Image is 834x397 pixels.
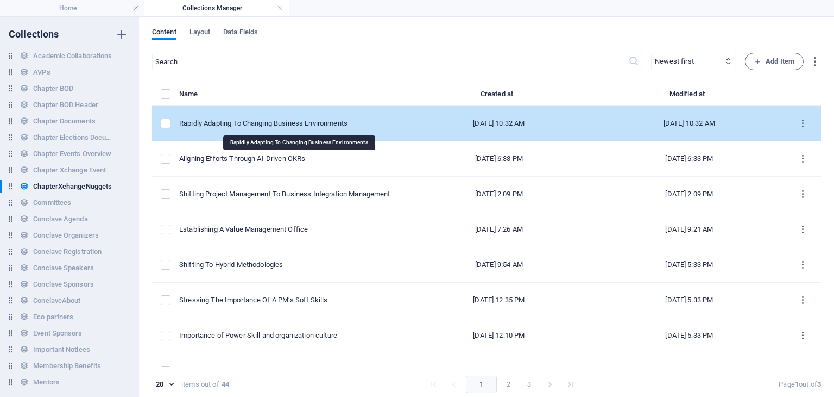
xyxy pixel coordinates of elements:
[603,260,775,270] div: [DATE] 5:33 PM
[603,225,775,234] div: [DATE] 9:21 AM
[413,260,585,270] div: [DATE] 9:54 AM
[179,154,395,164] div: Aligning Efforts Through AI-Driven OKRs
[33,66,50,79] h6: AVPs
[179,260,395,270] div: Shifting To Hybrid Methodologies
[189,26,211,41] span: Layout
[33,327,82,340] h6: Event Sponsors
[745,53,804,70] button: Add Item
[413,331,585,340] div: [DATE] 12:10 PM
[603,189,775,199] div: [DATE] 2:09 PM
[413,225,585,234] div: [DATE] 7:26 AM
[603,331,775,340] div: [DATE] 5:33 PM
[152,26,176,41] span: Content
[33,180,112,193] h6: ChapterXchangeNuggets
[33,278,94,291] h6: Conclave Sponsors
[413,189,585,199] div: [DATE] 2:09 PM
[33,213,87,226] h6: Conclave Agenda
[500,376,517,393] button: Go to page 2
[33,115,96,128] h6: Chapter Documents
[144,2,289,14] h4: Collections Manager
[423,376,581,393] nav: pagination navigation
[33,49,112,63] h6: Academic Collaborations
[33,262,94,275] h6: Conclave Speakers
[33,343,90,356] h6: Important Notices
[33,359,101,373] h6: Membership Benefits
[179,295,395,305] div: Stressing The Importance Of A PM’s Soft Skills
[795,380,799,388] strong: 1
[541,376,559,393] button: Go to next page
[33,294,80,307] h6: ConclaveAbout
[817,380,821,388] strong: 3
[404,88,594,106] th: Created at
[33,311,73,324] h6: Eco partners
[754,55,794,68] span: Add Item
[33,245,102,258] h6: Conclave Registration
[33,196,71,209] h6: Committees
[33,147,111,160] h6: Chapter Events Overview
[33,98,98,111] h6: Chapter BOD Header
[603,154,775,164] div: [DATE] 6:33 PM
[779,380,821,389] div: Page out of
[413,154,585,164] div: [DATE] 6:33 PM
[33,164,106,177] h6: Chapter Xchange Event
[562,376,579,393] button: Go to last page
[33,82,73,95] h6: Chapter BOD
[33,229,99,242] h6: Conclave Organizers
[179,189,395,199] div: Shifting Project Management To Business Integration Management
[413,295,585,305] div: [DATE] 12:35 PM
[33,131,115,144] h6: Chapter Elections Documents
[179,331,395,340] div: Importance of Power Skill and organization culture
[222,380,229,389] strong: 44
[181,380,219,389] div: items out of
[413,119,585,128] div: [DATE] 10:32 AM
[603,119,775,128] div: [DATE] 10:32 AM
[179,366,395,376] div: Project Management & its Impact on Society
[179,88,404,106] th: Name
[33,376,60,389] h6: Mentors
[115,28,128,41] i: Create new collection
[179,119,395,128] div: Rapidly Adapting To Changing Business Environments
[152,53,628,70] input: Search
[9,28,59,41] h6: Collections
[179,225,395,234] div: Establishing A Value Management Office
[603,295,775,305] div: [DATE] 5:33 PM
[152,380,177,389] div: 20
[223,26,258,41] span: Data Fields
[594,88,784,106] th: Modified at
[521,376,538,393] button: Go to page 3
[603,366,775,376] div: [DATE] 5:33 PM
[466,376,497,393] button: page 1
[413,366,585,376] div: [DATE] 10:23 AM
